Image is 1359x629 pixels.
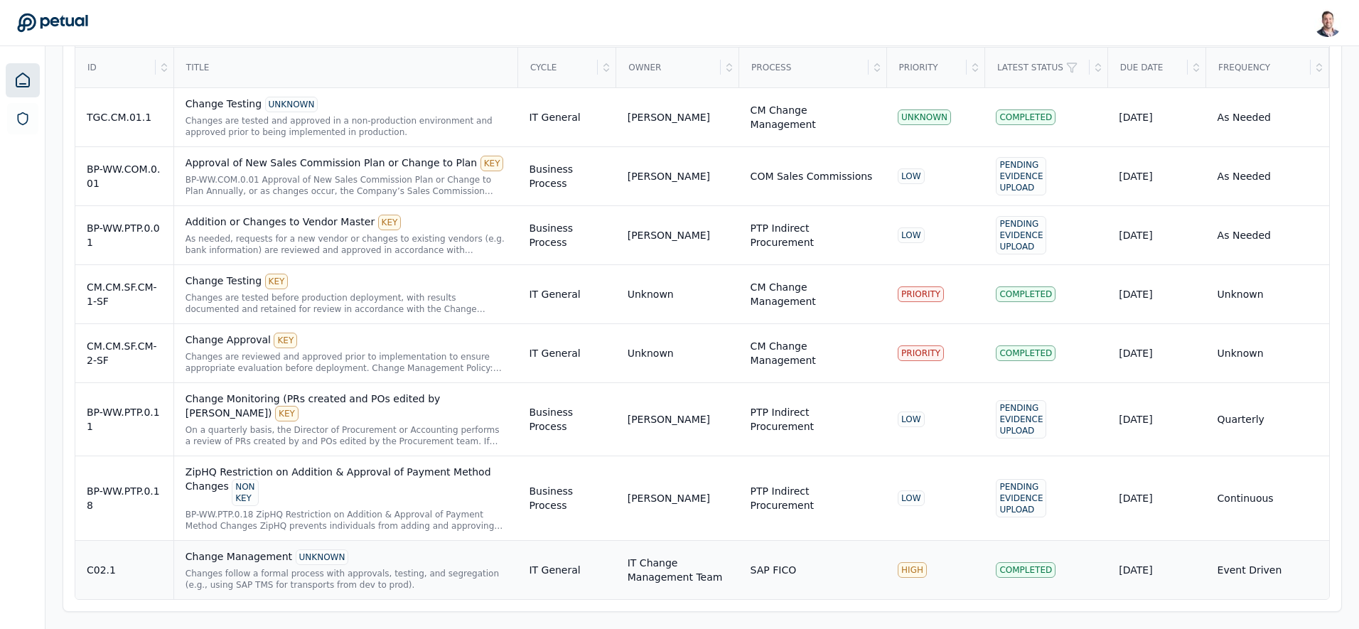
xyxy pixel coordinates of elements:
div: NON KEY [232,479,258,506]
div: Unknown [628,346,674,360]
div: Change Monitoring (PRs created and POs edited by [PERSON_NAME]) [186,392,507,421]
div: UNKNOWN [296,549,349,565]
div: LOW [898,227,925,243]
div: Process [740,48,868,87]
div: BP-WW.PTP.0.18 [87,484,162,512]
div: BP-WW.PTP.0.18 ZipHQ Restriction on Addition & Approval of Payment Method Changes ZipHQ prevents ... [186,509,507,532]
div: KEY [480,156,504,171]
div: ID [76,48,156,87]
div: SAP FICO [751,563,797,577]
div: [PERSON_NAME] [628,491,710,505]
div: BP-WW.PTP.0.11 [87,405,162,434]
td: IT General [517,264,616,323]
div: Change Testing [186,97,507,112]
div: CM Change Management [751,339,875,367]
div: [PERSON_NAME] [628,110,710,124]
div: On a quarterly basis, the Director of Procurement or Accounting performs a review of PRs created ... [186,424,507,447]
div: LOW [898,412,925,427]
div: CM Change Management [751,103,875,131]
div: Addition or Changes to Vendor Master [186,215,507,230]
div: COM Sales Commissions [751,169,873,183]
div: KEY [274,333,297,348]
div: BP-WW.COM.0.01 Approval of New Sales Commission Plan or Change to Plan Annually, or as changes oc... [186,174,507,197]
div: Change Management [186,549,507,565]
div: PTP Indirect Procurement [751,405,875,434]
div: HIGH [898,562,927,578]
div: [PERSON_NAME] [628,169,710,183]
div: TGC.CM.01.1 [87,110,162,124]
div: [DATE] [1119,346,1194,360]
div: Due Date [1109,48,1188,87]
div: PRIORITY [898,345,944,361]
div: BP-WW.COM.0.01 [87,162,162,190]
div: Title [175,48,517,87]
div: UNKNOWN [265,97,318,112]
div: PTP Indirect Procurement [751,221,875,249]
td: Quarterly [1206,382,1329,456]
div: KEY [275,406,299,421]
div: [DATE] [1119,110,1194,124]
td: Business Process [517,205,616,264]
div: KEY [265,274,289,289]
div: Approval of New Sales Commission Plan or Change to Plan [186,156,507,171]
div: Pending Evidence Upload [996,157,1046,195]
div: Pending Evidence Upload [996,216,1046,254]
td: IT General [517,87,616,146]
td: IT General [517,323,616,382]
div: Unknown [628,287,674,301]
div: Completed [996,286,1055,302]
a: Go to Dashboard [17,13,88,33]
div: PTP Indirect Procurement [751,484,875,512]
div: LOW [898,168,925,184]
div: Change Testing [186,274,507,289]
div: CM.CM.SF.CM-1-SF [87,280,162,308]
div: [DATE] [1119,169,1194,183]
td: As Needed [1206,87,1329,146]
div: PRIORITY [898,286,944,302]
div: Pending Evidence Upload [996,400,1046,439]
div: Changes are reviewed and approved prior to implementation to ensure appropriate evaluation before... [186,351,507,374]
td: As Needed [1206,205,1329,264]
div: LOW [898,490,925,506]
td: Unknown [1206,323,1329,382]
div: C02.1 [87,563,162,577]
div: Owner [617,48,721,87]
div: Changes follow a formal process with approvals, testing, and segregation (e.g., using SAP TMS for... [186,568,507,591]
div: Cycle [519,48,598,87]
div: [DATE] [1119,563,1194,577]
div: BP-WW.PTP.0.01 [87,221,162,249]
td: Business Process [517,456,616,540]
div: Change Approval [186,333,507,348]
div: Changes are tested and approved in a non-production environment and approved prior to being imple... [186,115,507,138]
div: [DATE] [1119,412,1194,426]
a: Dashboard [6,63,40,97]
div: Frequency [1207,48,1311,87]
div: UNKNOWN [898,109,951,125]
img: Snir Kodesh [1314,9,1342,37]
div: Changes are tested before production deployment, with results documented and retained for review ... [186,292,507,315]
div: IT Change Management Team [628,556,728,584]
div: [PERSON_NAME] [628,412,710,426]
div: [DATE] [1119,228,1194,242]
td: Event Driven [1206,540,1329,599]
div: Completed [996,109,1055,125]
td: As Needed [1206,146,1329,205]
div: Completed [996,562,1055,578]
div: [DATE] [1119,287,1194,301]
div: As needed, requests for a new vendor or changes to existing vendors (e.g. bank information) are r... [186,233,507,256]
td: Business Process [517,382,616,456]
td: Unknown [1206,264,1329,323]
div: Latest Status [986,48,1090,87]
div: CM Change Management [751,280,875,308]
div: KEY [378,215,402,230]
div: [PERSON_NAME] [628,228,710,242]
div: Completed [996,345,1055,361]
div: CM.CM.SF.CM-2-SF [87,339,162,367]
td: Continuous [1206,456,1329,540]
td: IT General [517,540,616,599]
div: ZipHQ Restriction on Addition & Approval of Payment Method Changes [186,465,507,506]
td: Business Process [517,146,616,205]
div: Pending Evidence Upload [996,479,1046,517]
div: Priority [888,48,967,87]
div: [DATE] [1119,491,1194,505]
